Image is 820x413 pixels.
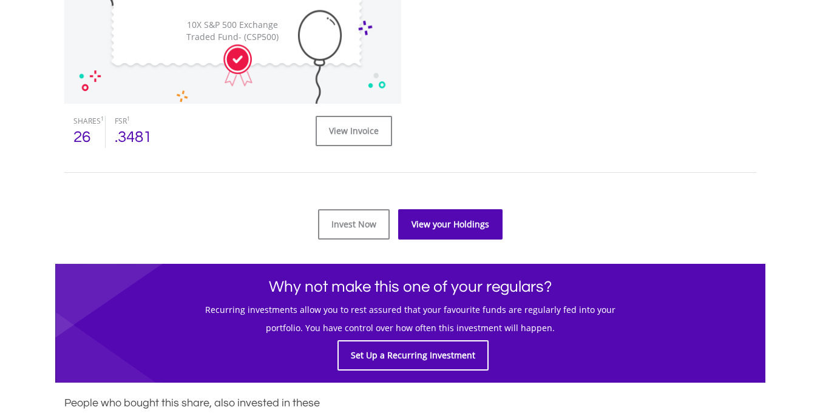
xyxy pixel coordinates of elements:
a: View Invoice [316,116,392,146]
h5: portfolio. You have control over how often this investment will happen. [64,322,756,334]
sup: 1 [101,115,104,123]
div: SHARES [73,116,97,126]
h1: Why not make this one of your regulars? [64,276,756,298]
a: View your Holdings [398,209,503,240]
span: - (CSP500) [239,31,279,42]
a: Invest Now [318,209,390,240]
h5: Recurring investments allow you to rest assured that your favourite funds are regularly fed into ... [64,304,756,316]
div: 10X S&P 500 Exchange Traded Fund [174,19,291,43]
a: Set Up a Recurring Investment [337,340,489,371]
h3: People who bought this share, also invested in these [64,395,756,412]
div: FSR [115,116,155,126]
div: .3481 [115,126,155,148]
div: 26 [73,126,97,148]
sup: 1 [127,115,130,123]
